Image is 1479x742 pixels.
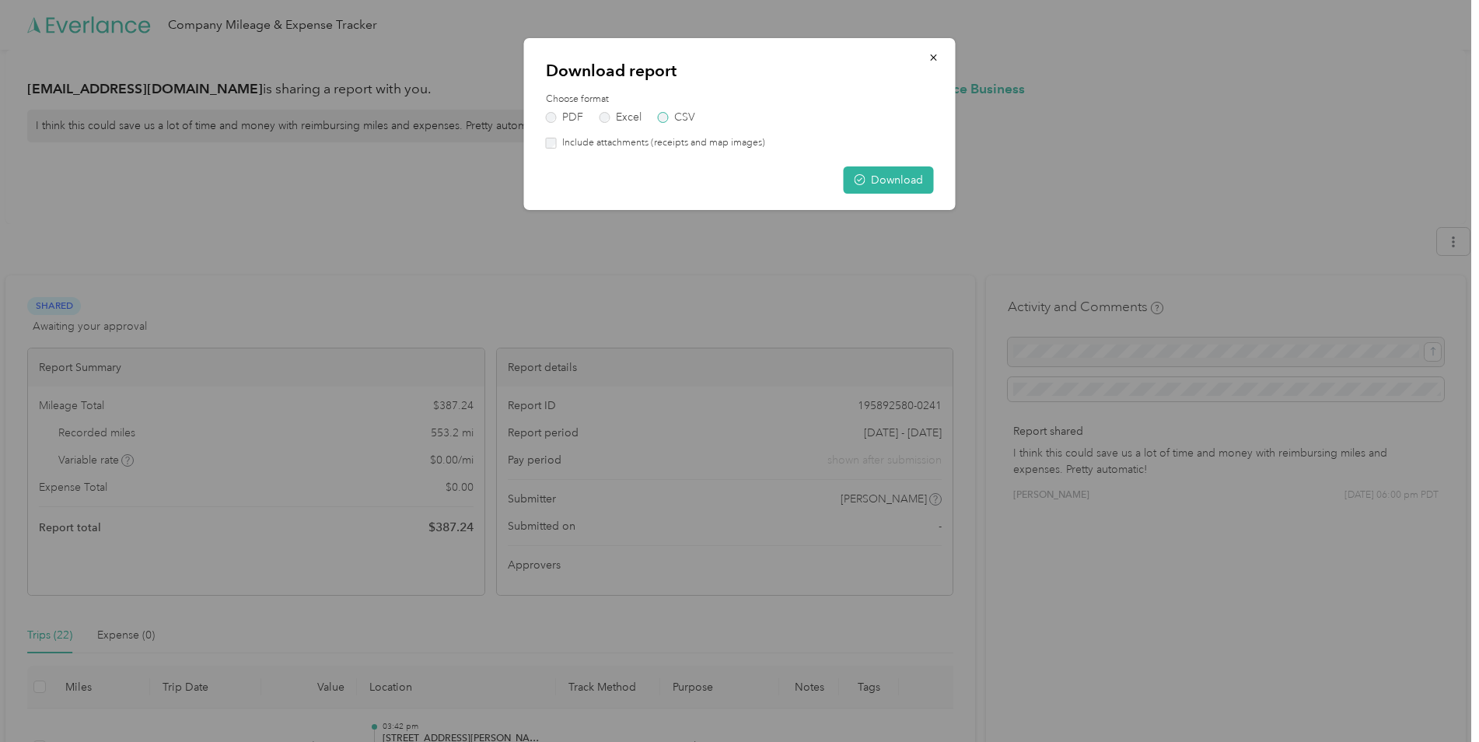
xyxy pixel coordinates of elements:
[600,112,642,123] label: Excel
[546,112,583,123] label: PDF
[546,93,934,107] label: Choose format
[546,60,934,82] p: Download report
[658,112,695,123] label: CSV
[557,136,765,150] label: Include attachments (receipts and map images)
[844,166,934,194] button: Download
